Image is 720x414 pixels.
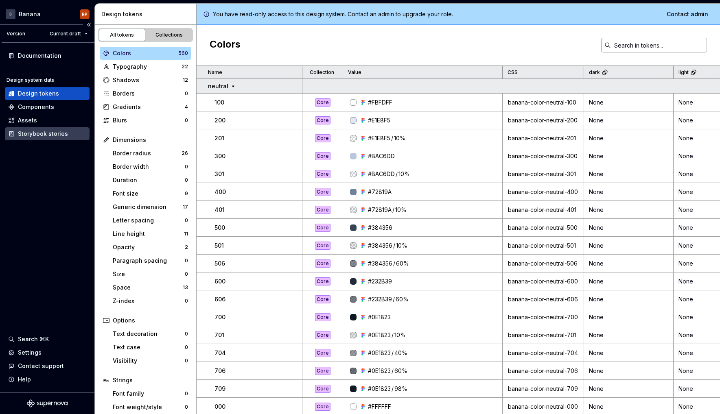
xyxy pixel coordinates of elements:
[18,130,68,138] div: Storybook stories
[113,149,182,157] div: Border radius
[584,201,674,219] td: None
[18,103,54,111] div: Components
[315,367,330,375] div: Core
[113,176,185,184] div: Duration
[503,403,583,411] div: banana-color-neutral-000
[19,10,41,18] div: Banana
[100,87,191,100] a: Borders0
[368,331,391,339] div: #0E1823
[368,98,392,107] div: #FBFDFF
[396,295,409,303] div: 60%
[368,224,392,232] div: #384356
[393,295,395,303] div: /
[2,5,93,23] button: BBananaRP
[503,224,583,232] div: banana-color-neutral-500
[503,349,583,357] div: banana-color-neutral-704
[83,19,94,31] button: Collapse sidebar
[113,136,188,144] div: Dimensions
[584,183,674,201] td: None
[185,404,188,410] div: 0
[109,341,191,354] a: Text case0
[109,187,191,200] a: Font size9
[392,206,394,214] div: /
[82,11,88,17] div: RP
[394,331,406,339] div: 10%
[214,188,226,196] p: 400
[185,271,188,277] div: 0
[214,349,226,357] p: 704
[214,367,225,375] p: 706
[109,401,191,414] a: Font weight/style0
[315,403,330,411] div: Core
[584,111,674,129] td: None
[113,376,188,384] div: Strings
[113,357,185,365] div: Visibility
[508,69,518,76] p: CSS
[208,69,222,76] p: Name
[503,277,583,285] div: banana-color-neutral-600
[185,244,188,251] div: 2
[503,170,583,178] div: banana-color-neutral-301
[50,31,81,37] span: Current draft
[584,290,674,308] td: None
[394,349,407,357] div: 40%
[315,188,330,196] div: Core
[6,9,15,19] div: B
[368,367,391,375] div: #0E1823
[113,89,185,98] div: Borders
[185,163,188,170] div: 0
[113,230,184,238] div: Line height
[315,224,330,232] div: Core
[394,367,407,375] div: 60%
[183,204,188,210] div: 17
[113,270,185,278] div: Size
[109,174,191,187] a: Duration0
[100,47,191,60] a: Colors560
[396,242,407,250] div: 10%
[315,170,330,178] div: Core
[214,277,225,285] p: 600
[213,10,453,18] p: You have read-only access to this design system. Contact an admin to upgrade your role.
[113,330,185,338] div: Text decoration
[113,216,185,224] div: Letter spacing
[584,165,674,183] td: None
[315,277,330,285] div: Core
[18,335,49,343] div: Search ⌘K
[183,77,188,83] div: 12
[7,31,25,37] div: Version
[113,283,183,292] div: Space
[18,116,37,124] div: Assets
[584,255,674,272] td: None
[503,188,583,196] div: banana-color-neutral-400
[368,349,391,357] div: #0E1823
[113,103,185,111] div: Gradients
[109,281,191,294] a: Space13
[214,313,225,321] p: 700
[214,331,224,339] p: 701
[109,268,191,281] a: Size0
[101,10,193,18] div: Design tokens
[18,375,31,383] div: Help
[109,387,191,400] a: Font family0
[113,163,185,171] div: Border width
[315,331,330,339] div: Core
[214,134,224,142] p: 201
[214,403,225,411] p: 000
[185,331,188,337] div: 0
[348,69,361,76] p: Value
[589,69,600,76] p: dark
[368,116,390,124] div: #E1E8F5
[113,49,178,57] div: Colors
[5,114,90,127] a: Assets
[113,76,183,84] div: Shadows
[113,316,188,325] div: Options
[27,399,68,407] a: Supernova Logo
[503,152,583,160] div: banana-color-neutral-300
[185,90,188,97] div: 0
[7,77,55,83] div: Design system data
[368,295,392,303] div: #232B39
[315,242,330,250] div: Core
[315,206,330,214] div: Core
[584,308,674,326] td: None
[214,242,224,250] p: 501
